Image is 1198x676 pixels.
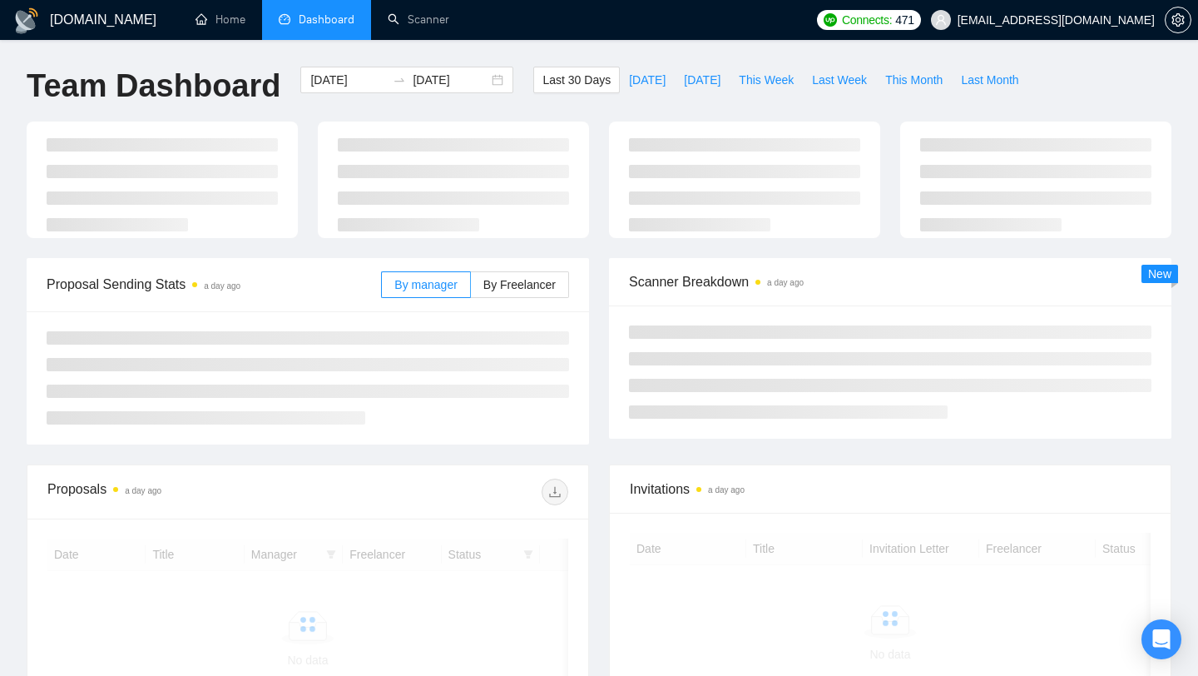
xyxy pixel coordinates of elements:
[483,278,556,291] span: By Freelancer
[876,67,952,93] button: This Month
[1141,619,1181,659] div: Open Intercom Messenger
[125,486,161,495] time: a day ago
[1165,13,1191,27] a: setting
[935,14,947,26] span: user
[885,71,943,89] span: This Month
[13,7,40,34] img: logo
[1165,7,1191,33] button: setting
[388,12,449,27] a: searchScanner
[708,485,745,495] time: a day ago
[413,71,488,89] input: End date
[842,11,892,29] span: Connects:
[279,13,290,25] span: dashboard
[952,67,1027,93] button: Last Month
[533,67,620,93] button: Last 30 Days
[675,67,730,93] button: [DATE]
[542,71,611,89] span: Last 30 Days
[27,67,280,106] h1: Team Dashboard
[1148,267,1171,281] span: New
[310,71,386,89] input: Start date
[739,71,794,89] span: This Week
[299,12,354,27] span: Dashboard
[196,12,245,27] a: homeHome
[803,67,876,93] button: Last Week
[824,13,837,27] img: upwork-logo.png
[1166,13,1191,27] span: setting
[684,71,720,89] span: [DATE]
[47,479,308,505] div: Proposals
[812,71,867,89] span: Last Week
[620,67,675,93] button: [DATE]
[394,278,457,291] span: By manager
[630,479,1151,500] span: Invitations
[895,11,913,29] span: 471
[47,274,381,295] span: Proposal Sending Stats
[730,67,803,93] button: This Week
[204,281,240,291] time: a day ago
[767,278,804,287] time: a day ago
[393,73,406,87] span: to
[393,73,406,87] span: swap-right
[629,71,666,89] span: [DATE]
[961,71,1018,89] span: Last Month
[629,271,1151,292] span: Scanner Breakdown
